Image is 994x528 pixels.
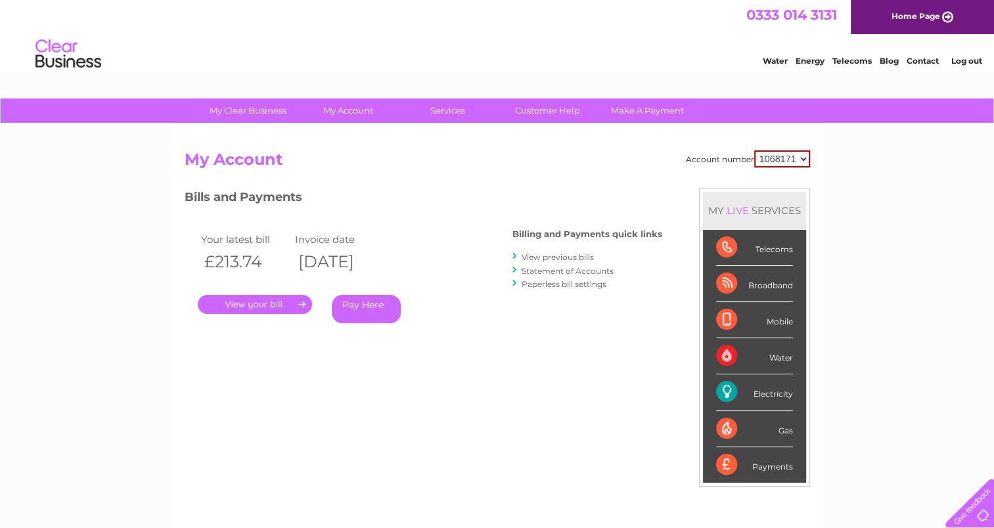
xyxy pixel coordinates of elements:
div: Telecoms [716,230,793,266]
div: Payments [716,447,793,483]
h2: My Account [185,150,810,175]
a: . [198,295,312,314]
td: Invoice date [292,231,386,248]
a: Water [763,56,788,66]
img: logo.png [35,34,102,74]
a: Paperless bill settings [522,279,606,289]
a: 0333 014 3131 [746,7,837,23]
th: [DATE] [292,248,386,275]
div: Gas [716,411,793,447]
a: View previous bills [522,252,594,262]
a: Customer Help [493,99,602,123]
a: Blog [880,56,899,66]
a: Log out [951,56,982,66]
div: Broadband [716,266,793,302]
div: Electricity [716,374,793,410]
a: Contact [907,56,939,66]
a: Energy [796,56,825,66]
div: MY SERVICES [703,192,806,229]
div: LIVE [724,204,752,217]
div: Mobile [716,302,793,338]
div: Clear Business is a trading name of Verastar Limited (registered in [GEOGRAPHIC_DATA] No. 3667643... [187,7,808,64]
div: Water [716,338,793,374]
div: Account number [686,150,810,167]
h4: Billing and Payments quick links [512,229,662,239]
a: Statement of Accounts [522,266,614,276]
a: My Clear Business [194,99,302,123]
a: Make A Payment [593,99,702,123]
a: Telecoms [832,56,872,66]
td: Your latest bill [198,231,292,248]
a: Services [394,99,502,123]
th: £213.74 [198,248,292,275]
a: Pay Here [332,295,401,323]
h3: Bills and Payments [185,188,662,211]
a: My Account [294,99,402,123]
